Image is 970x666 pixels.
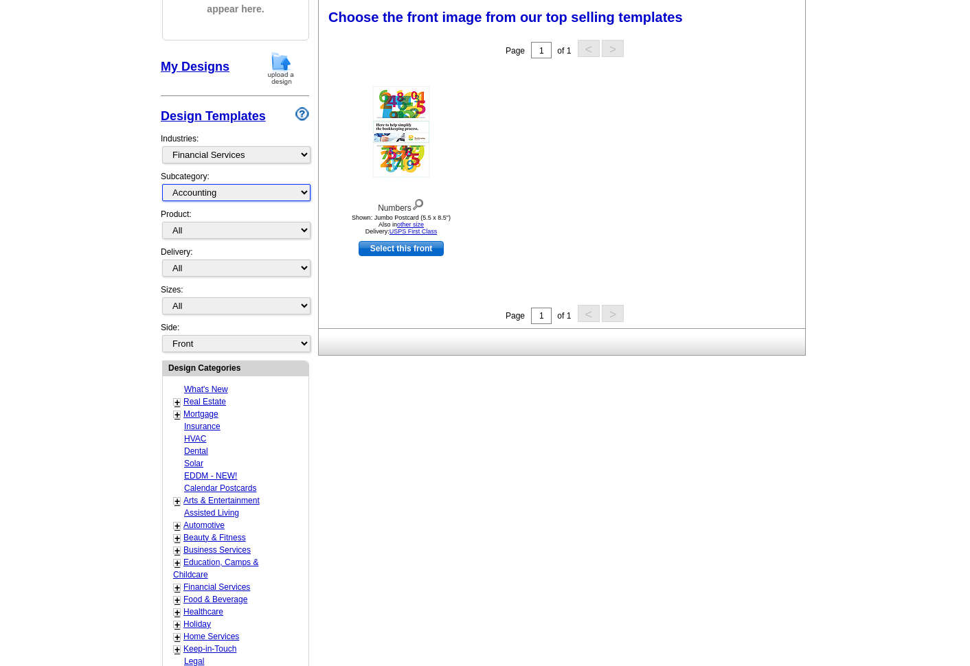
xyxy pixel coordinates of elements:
div: Numbers [326,196,477,214]
a: My Designs [161,60,229,73]
a: Beauty & Fitness [183,533,246,542]
span: of 1 [557,311,571,321]
a: + [174,409,180,420]
img: design-wizard-help-icon.png [295,107,309,121]
div: Design Categories [163,361,308,374]
div: Product: [161,208,309,246]
a: What's New [184,384,228,394]
a: Dental [184,446,208,456]
a: + [174,582,180,593]
span: Also in [379,221,424,228]
a: Design Templates [161,109,266,123]
a: Mortgage [183,409,218,419]
a: + [174,632,180,643]
img: upload-design [263,51,299,86]
button: < [578,305,600,322]
span: of 1 [557,46,571,56]
div: Side: [161,321,309,354]
span: Page [506,46,525,56]
iframe: LiveChat chat widget [695,347,970,666]
a: + [174,397,180,408]
a: Real Estate [183,397,226,406]
a: + [174,496,180,507]
a: + [174,520,180,531]
div: Subcategory: [161,170,309,208]
a: Calendar Postcards [184,483,256,493]
a: use this design [359,241,444,256]
a: + [174,545,180,556]
a: HVAC [184,434,206,444]
a: Automotive [183,520,225,530]
a: EDDM - NEW! [184,471,237,481]
button: > [602,305,624,322]
img: Numbers [370,84,432,180]
a: Solar [184,459,203,468]
div: Shown: Jumbo Postcard (5.5 x 8.5") Delivery: [326,214,477,235]
a: USPS First Class [390,228,438,235]
span: Choose the front image from our top selling templates [328,10,683,25]
a: Business Services [183,545,251,555]
a: + [174,619,180,630]
a: Insurance [184,422,221,431]
a: Arts & Entertainment [183,496,260,505]
div: Delivery: [161,246,309,284]
a: Home Services [183,632,239,641]
a: Food & Beverage [183,595,247,604]
a: + [174,644,180,655]
button: < [578,40,600,57]
a: + [174,607,180,618]
a: + [174,595,180,606]
a: + [174,558,180,569]
a: Assisted Living [184,508,239,518]
a: Education, Camps & Childcare [173,558,258,579]
a: other size [397,221,424,228]
div: Industries: [161,126,309,170]
a: + [174,533,180,544]
a: Financial Services [183,582,250,592]
a: Keep-in-Touch [183,644,236,654]
a: Legal [184,656,204,666]
a: Healthcare [183,607,223,617]
div: Sizes: [161,284,309,321]
img: view design details [411,196,425,211]
span: Page [506,311,525,321]
a: Holiday [183,619,211,629]
button: > [602,40,624,57]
